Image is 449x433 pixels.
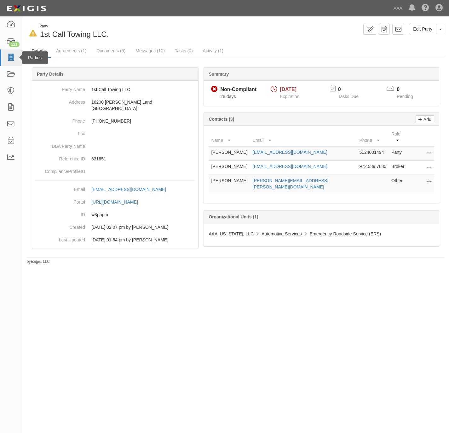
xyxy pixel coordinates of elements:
span: [DATE] [280,87,296,92]
div: [EMAIL_ADDRESS][DOMAIN_NAME] [91,186,166,193]
a: AAA [390,2,406,14]
td: [PERSON_NAME] [209,161,250,175]
dt: Party Name [35,83,85,93]
dt: Created [35,221,85,230]
a: [EMAIL_ADDRESS][DOMAIN_NAME] [253,164,327,169]
span: AAA [US_STATE], LLC [209,231,254,236]
b: Organizational Units (1) [209,214,258,219]
td: 5124001494 [357,146,389,161]
a: Details [27,44,51,58]
dt: DBA Party Name [35,140,85,149]
th: Role [389,128,409,146]
td: Other [389,175,409,193]
td: [PERSON_NAME] [209,175,250,193]
p: 0 [397,86,421,93]
dt: Portal [35,196,85,205]
i: In Default since 09/02/2025 [29,30,37,37]
dt: Fax [35,127,85,137]
dt: ComplianceProfileID [35,165,85,175]
dd: 11/25/2024 01:54 pm by Benjamin Tully [35,234,196,246]
dd: 1st Call Towing LLC. [35,83,196,96]
dd: 07/20/2023 02:07 pm by Samantha Molina [35,221,196,234]
dt: Reference ID [35,153,85,162]
dt: Address [35,96,85,105]
p: 0 [338,86,366,93]
i: Help Center - Complianz [422,4,429,12]
div: Party [39,24,109,29]
a: Edit Party [409,24,436,34]
a: [EMAIL_ADDRESS][DOMAIN_NAME] [91,187,173,192]
td: Broker [389,161,409,175]
span: 1st Call Towing LLC. [40,30,109,38]
th: Email [250,128,357,146]
span: Tasks Due [338,94,359,99]
div: Parties [22,51,48,64]
small: by [27,259,50,264]
dt: Last Updated [35,234,85,243]
a: Add [416,115,434,123]
span: Expiration [280,94,299,99]
p: Add [422,116,431,123]
b: Contacts (3) [209,117,234,122]
a: Documents (5) [92,44,130,57]
div: Non-Compliant [220,86,256,93]
dt: Email [35,183,85,193]
a: [URL][DOMAIN_NAME] [91,199,145,205]
a: Messages (10) [131,44,170,57]
span: Since 08/19/2025 [220,94,236,99]
i: Non-Compliant [211,86,218,93]
a: Exigis, LLC [31,259,50,264]
b: Party Details [37,72,64,77]
a: Activity (1) [198,44,228,57]
b: Summary [209,72,229,77]
td: 972.589.7685 [357,161,389,175]
dt: Phone [35,115,85,124]
span: Pending [397,94,413,99]
a: Tasks (0) [170,44,198,57]
th: Phone [357,128,389,146]
dd: [PHONE_NUMBER] [35,115,196,127]
a: Agreements (1) [51,44,91,57]
dt: ID [35,208,85,218]
span: Emergency Roadside Service (ERS) [310,231,381,236]
td: [PERSON_NAME] [209,146,250,161]
a: [EMAIL_ADDRESS][DOMAIN_NAME] [253,150,327,155]
div: 1st Call Towing LLC. [27,24,231,40]
td: Party [389,146,409,161]
div: 121 [9,42,20,47]
th: Name [209,128,250,146]
p: 631651 [91,156,196,162]
span: Automotive Services [262,231,302,236]
img: logo-5460c22ac91f19d4615b14bd174203de0afe785f0fc80cf4dbbc73dc1793850b.png [5,3,48,14]
dd: 16200 [PERSON_NAME] Land [GEOGRAPHIC_DATA] [35,96,196,115]
dd: w3papm [35,208,196,221]
a: [PERSON_NAME][EMAIL_ADDRESS][PERSON_NAME][DOMAIN_NAME] [253,178,328,189]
